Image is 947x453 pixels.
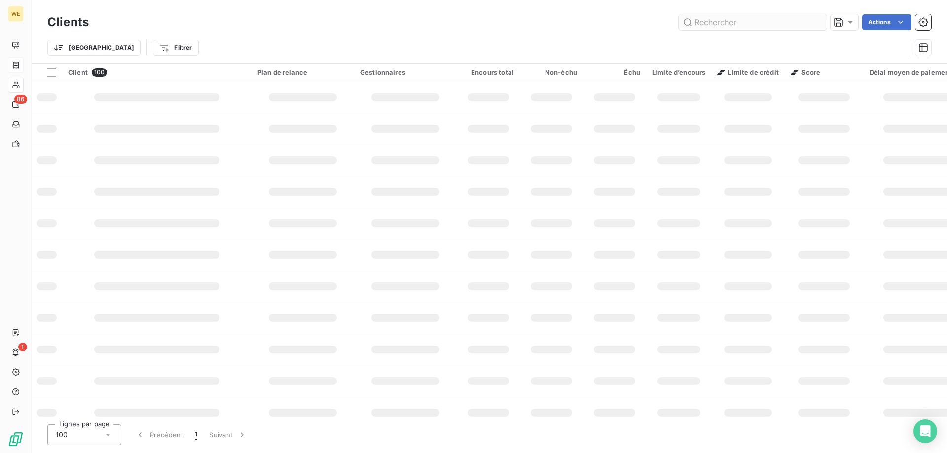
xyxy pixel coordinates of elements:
[47,40,141,56] button: [GEOGRAPHIC_DATA]
[129,424,189,445] button: Précédent
[589,69,640,76] div: Échu
[8,431,24,447] img: Logo LeanPay
[47,13,89,31] h3: Clients
[153,40,198,56] button: Filtrer
[717,69,778,76] span: Limite de crédit
[68,69,88,76] span: Client
[360,69,451,76] div: Gestionnaires
[195,430,197,440] span: 1
[14,95,27,104] span: 86
[791,69,821,76] span: Score
[862,14,911,30] button: Actions
[92,68,107,77] span: 100
[913,419,937,443] div: Open Intercom Messenger
[652,69,705,76] div: Limite d’encours
[189,424,203,445] button: 1
[257,69,348,76] div: Plan de relance
[526,69,577,76] div: Non-échu
[463,69,514,76] div: Encours total
[8,6,24,22] div: WE
[56,430,68,440] span: 100
[679,14,827,30] input: Rechercher
[203,424,253,445] button: Suivant
[18,343,27,351] span: 1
